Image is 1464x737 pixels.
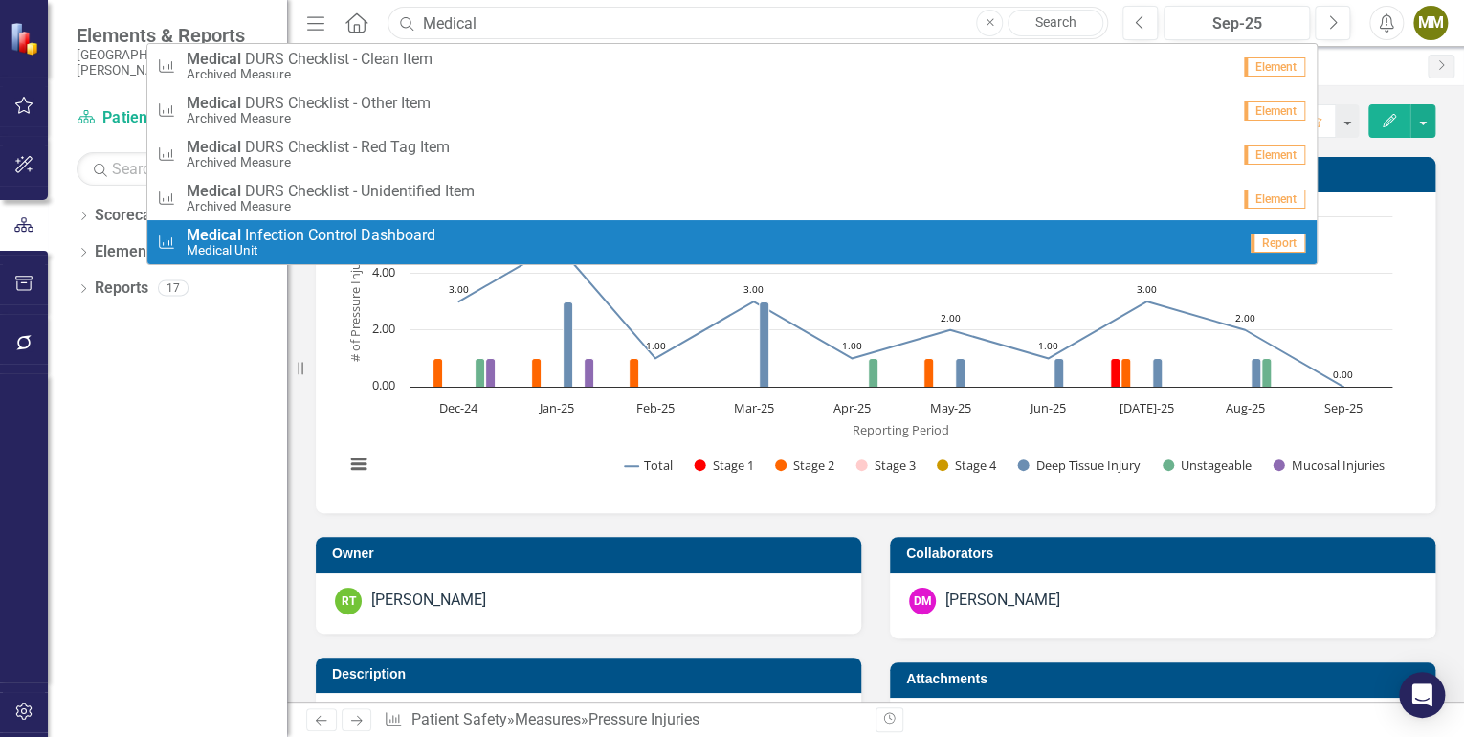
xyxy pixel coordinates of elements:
[1244,101,1305,121] span: Element
[924,359,934,388] path: May-25, 1. Stage 2.
[532,359,542,388] path: Jan-25, 1. Stage 2.
[625,457,673,474] button: Show Total
[694,457,753,474] button: Show Stage 1
[186,243,434,257] small: Medical Unit
[909,588,936,614] div: DM
[449,282,469,296] text: 3.00
[1120,399,1174,416] text: [DATE]-25
[646,339,666,352] text: 1.00
[733,399,773,416] text: Mar-25
[1153,359,1163,388] path: Jul-25, 1. Deep Tissue Injury.
[564,302,573,388] path: Jan-25, 3. Deep Tissue Injury.
[10,22,43,56] img: ClearPoint Strategy
[743,282,764,296] text: 3.00
[945,590,1060,612] div: [PERSON_NAME]
[332,667,852,681] h3: Description
[842,339,862,352] text: 1.00
[1164,6,1310,40] button: Sep-25
[588,710,699,728] div: Pressure Injuries
[538,399,574,416] text: Jan-25
[332,547,852,561] h3: Owner
[636,399,675,416] text: Feb-25
[1413,6,1448,40] button: MM
[1137,282,1157,296] text: 3.00
[335,207,1402,494] svg: Interactive chart
[1038,339,1058,352] text: 1.00
[906,672,1426,686] h3: Attachments
[147,220,1317,264] a: Infection Control DashboardMedical UnitReport
[833,399,871,416] text: Apr-25
[1054,359,1064,388] path: Jun-25, 1. Deep Tissue Injury.
[186,139,449,156] span: D U R S C h e c k l i s t - R e d T a g I t e m
[906,547,1426,561] h3: Collaborators
[476,359,1366,388] g: Unstageable, series 7 of 8. Bar series with 10 bars.
[147,132,1317,176] a: DURS Checklist - Red Tag ItemArchived MeasureElement
[1225,399,1264,416] text: Aug-25
[760,302,769,388] path: Mar-25, 3. Deep Tissue Injury.
[186,67,432,81] small: Archived Measure
[1251,234,1305,253] span: Report
[869,359,878,388] path: Apr-25, 1. Unstageable.
[186,111,430,125] small: Archived Measure
[372,376,395,393] text: 0.00
[95,241,159,263] a: Elements
[941,311,961,324] text: 2.00
[335,207,1416,494] div: Chart. Highcharts interactive chart.
[345,451,372,478] button: View chart menu, Chart
[439,399,478,416] text: Dec-24
[1273,457,1385,474] button: Show Mucosal Injuries
[186,227,434,244] span: I n f e c t i o n C o n t r o l D a s h b o a r d
[853,421,949,438] text: Reporting Period
[1017,457,1142,474] button: Show Deep Tissue Injury
[77,152,268,186] input: Search Below...
[855,457,915,474] button: Show Stage 3
[1262,359,1272,388] path: Aug-25, 1. Unstageable.
[1244,145,1305,165] span: Element
[147,88,1317,132] a: DURS Checklist - Other ItemArchived MeasureElement
[486,359,1377,388] g: Mucosal Injuries, series 8 of 8. Bar series with 10 bars.
[186,183,474,200] span: D U R S C h e c k l i s t - U n i d e n t i f i e d I t e m
[937,457,997,474] button: Show Stage 4
[1399,672,1445,718] div: Open Intercom Messenger
[77,107,268,129] a: Patient Safety
[372,263,395,280] text: 4.00
[95,205,173,227] a: Scorecards
[371,590,486,612] div: [PERSON_NAME]
[411,710,507,728] a: Patient Safety
[515,710,581,728] a: Measures
[1333,368,1353,381] text: 0.00
[1235,311,1255,324] text: 2.00
[186,155,449,169] small: Archived Measure
[95,278,148,300] a: Reports
[1029,399,1066,416] text: Jun-25
[346,242,364,362] text: # of Pressure Injuries
[147,176,1317,220] a: DURS Checklist - Unidentified ItemArchived MeasureElement
[384,709,860,731] div: » »
[433,359,443,388] path: Dec-24, 1. Stage 2.
[77,47,268,78] small: [GEOGRAPHIC_DATA][PERSON_NAME]
[1111,359,1120,388] path: Jul-25, 1. Stage 1.
[956,359,965,388] path: May-25, 1. Deep Tissue Injury.
[1244,190,1305,209] span: Element
[372,320,395,337] text: 2.00
[585,359,594,388] path: Jan-25, 1. Mucosal Injuries.
[775,457,834,474] button: Show Stage 2
[929,399,970,416] text: May-25
[630,359,639,388] path: Feb-25, 1. Stage 2.
[1008,10,1103,36] a: Search
[147,44,1317,88] a: DURS Checklist - Clean ItemArchived MeasureElement
[335,588,362,614] div: RT
[388,7,1108,40] input: Search ClearPoint...
[1163,457,1252,474] button: Show Unstageable
[476,359,485,388] path: Dec-24, 1. Unstageable.
[1170,12,1303,35] div: Sep-25
[158,280,189,297] div: 17
[186,95,430,112] span: D U R S C h e c k l i s t - O t h e r I t e m
[186,51,432,68] span: D U R S C h e c k l i s t - C l e a n I t e m
[486,359,496,388] path: Dec-24, 1. Mucosal Injuries.
[1324,399,1363,416] text: Sep-25
[433,359,1324,388] g: Stage 2, series 3 of 8. Bar series with 10 bars.
[77,24,268,47] span: Elements & Reports
[1252,359,1261,388] path: Aug-25, 1. Deep Tissue Injury.
[1244,57,1305,77] span: Element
